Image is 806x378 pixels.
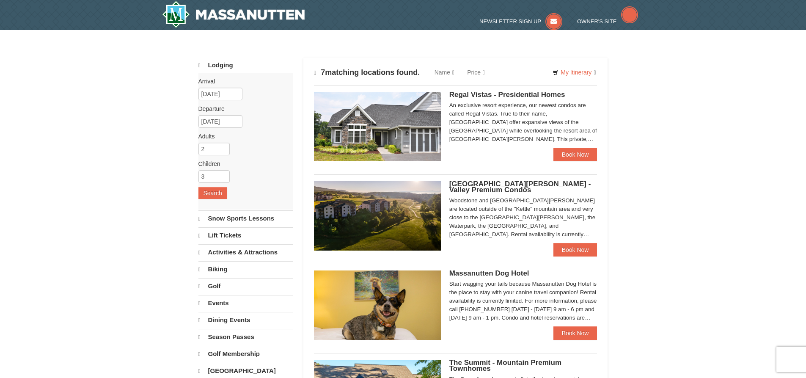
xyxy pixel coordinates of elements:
[479,18,541,25] span: Newsletter Sign Up
[198,160,286,168] label: Children
[198,312,293,328] a: Dining Events
[198,58,293,73] a: Lodging
[461,64,491,81] a: Price
[198,132,286,141] label: Adults
[198,329,293,345] a: Season Passes
[428,64,461,81] a: Name
[577,18,638,25] a: Owner's Site
[449,180,591,194] span: [GEOGRAPHIC_DATA][PERSON_NAME] - Valley Premium Condos
[314,270,441,340] img: 27428181-5-81c892a3.jpg
[162,1,305,28] a: Massanutten Resort
[314,181,441,251] img: 19219041-4-ec11c166.jpg
[449,91,565,99] span: Regal Vistas - Presidential Homes
[198,261,293,277] a: Biking
[547,66,601,79] a: My Itinerary
[479,18,562,25] a: Newsletter Sign Up
[198,278,293,294] a: Golf
[198,244,293,260] a: Activities & Attractions
[198,346,293,362] a: Golf Membership
[449,280,597,322] div: Start wagging your tails because Massanutten Dog Hotel is the place to stay with your canine trav...
[198,210,293,226] a: Snow Sports Lessons
[162,1,305,28] img: Massanutten Resort Logo
[198,295,293,311] a: Events
[314,92,441,161] img: 19218991-1-902409a9.jpg
[577,18,617,25] span: Owner's Site
[553,243,597,257] a: Book Now
[198,227,293,243] a: Lift Tickets
[449,269,529,277] span: Massanutten Dog Hotel
[198,77,286,86] label: Arrival
[198,187,227,199] button: Search
[449,101,597,143] div: An exclusive resort experience, our newest condos are called Regal Vistas. True to their name, [G...
[449,359,561,372] span: The Summit - Mountain Premium Townhomes
[553,148,597,161] a: Book Now
[553,326,597,340] a: Book Now
[198,105,286,113] label: Departure
[449,196,597,239] div: Woodstone and [GEOGRAPHIC_DATA][PERSON_NAME] are located outside of the "Kettle" mountain area an...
